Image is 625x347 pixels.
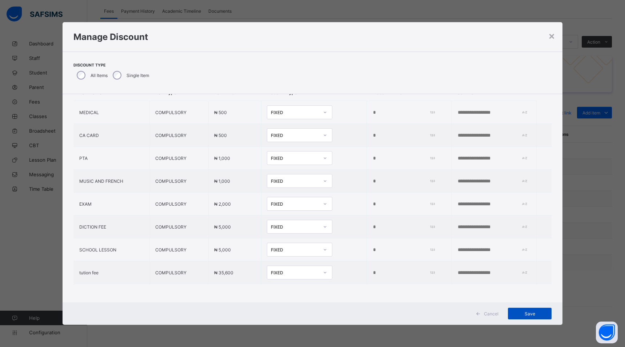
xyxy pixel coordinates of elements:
span: ₦ 1,000 [214,156,230,161]
span: ₦ 5,000 [214,224,231,230]
span: Cancel [484,311,498,316]
td: EXAM [73,193,150,215]
td: MEDICAL [73,101,150,124]
td: COMPULSORY [150,170,208,193]
td: COMPULSORY [150,101,208,124]
div: × [548,29,555,42]
div: FIXED [271,110,319,115]
div: FIXED [271,178,319,184]
div: FIXED [271,224,319,230]
td: COMPULSORY [150,238,208,261]
span: ₦ 1,000 [214,178,230,184]
td: COMPULSORY [150,261,208,284]
div: FIXED [271,201,319,207]
div: FIXED [271,133,319,138]
td: PTA [73,147,150,170]
div: FIXED [271,270,319,275]
span: ₦ 5,000 [214,247,231,253]
span: ₦ 35,600 [214,270,233,275]
div: FIXED [271,247,319,253]
span: ₦ 500 [214,133,227,138]
button: Open asap [596,322,618,343]
td: COMPULSORY [150,124,208,147]
td: DICTION FEE [73,215,150,238]
span: Discount Type [73,63,151,68]
label: All Items [91,73,108,78]
label: Single Item [127,73,149,78]
span: ₦ 500 [214,110,227,115]
td: COMPULSORY [150,147,208,170]
td: COMPULSORY [150,215,208,238]
td: tution fee [73,261,150,284]
td: CA CARD [73,124,150,147]
h1: Manage Discount [73,32,552,42]
td: COMPULSORY [150,193,208,215]
td: SCHOOL LESSON [73,238,150,261]
div: FIXED [271,156,319,161]
span: ₦ 2,000 [214,201,231,207]
td: MUSIC AND FRENCH [73,170,150,193]
span: Save [513,311,546,316]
